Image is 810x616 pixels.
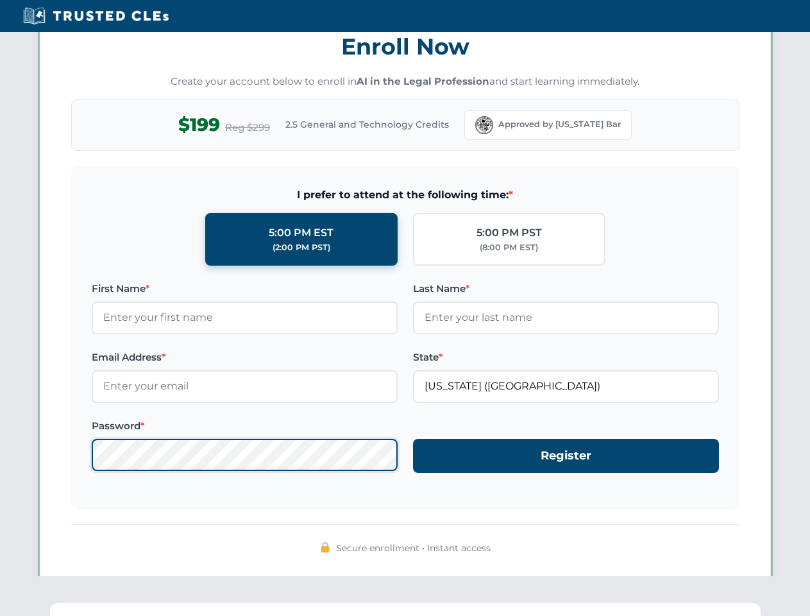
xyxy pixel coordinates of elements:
[480,241,538,254] div: (8:00 PM EST)
[225,120,270,135] span: Reg $299
[498,118,621,131] span: Approved by [US_STATE] Bar
[413,439,719,473] button: Register
[71,26,739,67] h3: Enroll Now
[475,116,493,134] img: Florida Bar
[19,6,173,26] img: Trusted CLEs
[92,187,719,203] span: I prefer to attend at the following time:
[413,350,719,365] label: State
[413,281,719,296] label: Last Name
[92,350,398,365] label: Email Address
[273,241,330,254] div: (2:00 PM PST)
[413,302,719,334] input: Enter your last name
[92,418,398,434] label: Password
[320,542,330,552] img: 🔒
[178,110,220,139] span: $199
[71,74,739,89] p: Create your account below to enroll in and start learning immediately.
[269,225,333,241] div: 5:00 PM EST
[92,281,398,296] label: First Name
[336,541,491,555] span: Secure enrollment • Instant access
[92,370,398,402] input: Enter your email
[285,117,449,132] span: 2.5 General and Technology Credits
[357,75,489,87] strong: AI in the Legal Profession
[477,225,542,241] div: 5:00 PM PST
[413,370,719,402] input: Florida (FL)
[92,302,398,334] input: Enter your first name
